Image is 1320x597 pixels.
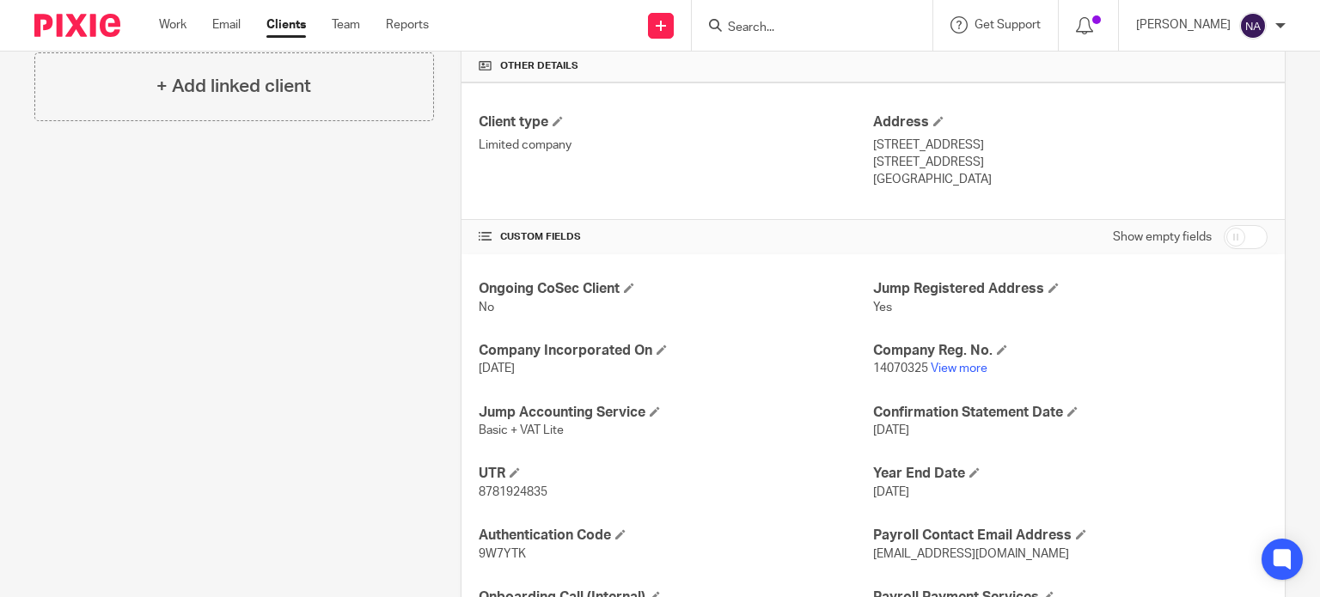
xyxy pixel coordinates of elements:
span: Yes [873,302,892,314]
span: Other details [500,59,578,73]
span: [EMAIL_ADDRESS][DOMAIN_NAME] [873,548,1069,560]
h4: Confirmation Statement Date [873,404,1268,422]
img: Pixie [34,14,120,37]
p: [GEOGRAPHIC_DATA] [873,171,1268,188]
span: [DATE] [873,486,909,498]
h4: Address [873,113,1268,131]
span: 9W7YTK [479,548,526,560]
h4: Company Reg. No. [873,342,1268,360]
span: [DATE] [873,424,909,436]
span: 14070325 [873,362,928,375]
a: Reports [386,16,429,34]
a: Team [332,16,360,34]
input: Search [726,21,881,36]
span: Basic + VAT Lite [479,424,564,436]
a: Work [159,16,186,34]
h4: Jump Accounting Service [479,404,873,422]
h4: Jump Registered Address [873,280,1268,298]
p: [STREET_ADDRESS] [873,154,1268,171]
h4: Year End Date [873,465,1268,483]
h4: Ongoing CoSec Client [479,280,873,298]
a: Clients [266,16,306,34]
h4: Payroll Contact Email Address [873,527,1268,545]
label: Show empty fields [1113,228,1212,246]
p: [STREET_ADDRESS] [873,137,1268,154]
span: No [479,302,494,314]
span: 8781924835 [479,486,547,498]
h4: Client type [479,113,873,131]
p: Limited company [479,137,873,154]
p: [PERSON_NAME] [1136,16,1231,34]
h4: Company Incorporated On [479,342,873,360]
a: Email [212,16,241,34]
h4: CUSTOM FIELDS [479,230,873,244]
h4: UTR [479,465,873,483]
h4: Authentication Code [479,527,873,545]
h4: + Add linked client [156,73,311,100]
span: [DATE] [479,362,515,375]
a: View more [931,362,987,375]
img: svg%3E [1239,12,1267,40]
span: Get Support [975,19,1041,31]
